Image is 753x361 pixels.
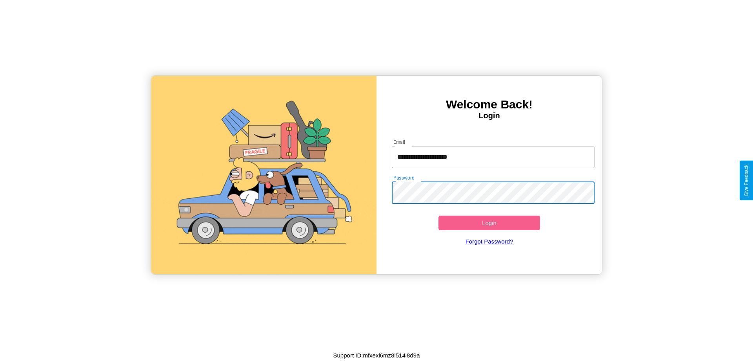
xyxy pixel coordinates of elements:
img: gif [151,76,376,274]
label: Password [393,174,414,181]
h4: Login [376,111,602,120]
p: Support ID: mfxexi6mz8l514l8d9a [333,350,420,361]
label: Email [393,139,406,145]
a: Forgot Password? [388,230,591,253]
div: Give Feedback [744,165,749,196]
button: Login [438,216,540,230]
h3: Welcome Back! [376,98,602,111]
